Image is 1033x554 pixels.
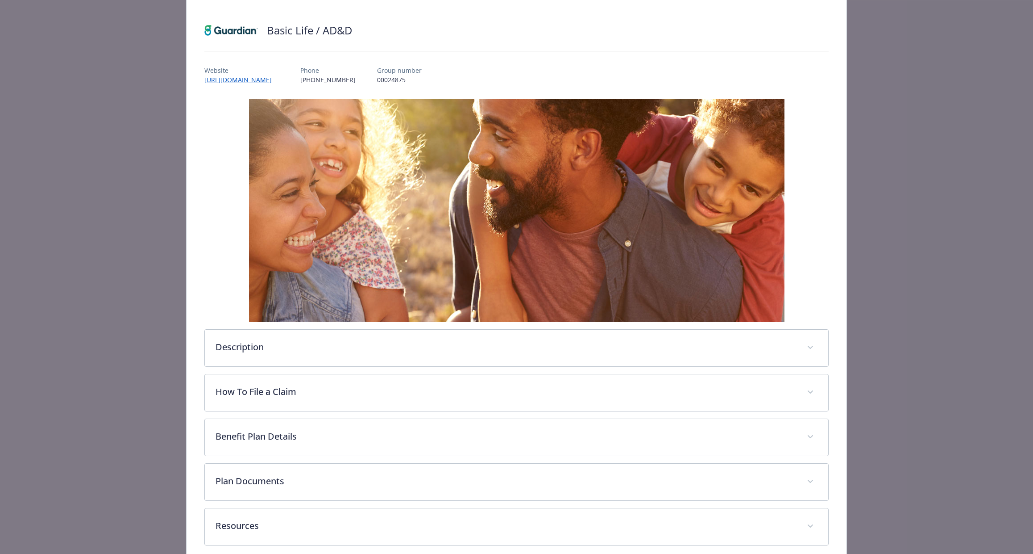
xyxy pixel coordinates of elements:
[216,430,797,443] p: Benefit Plan Details
[216,474,797,488] p: Plan Documents
[216,385,797,399] p: How To File a Claim
[377,66,422,75] p: Group number
[267,23,352,38] h2: Basic Life / AD&D
[216,519,797,533] p: Resources
[300,75,356,84] p: [PHONE_NUMBER]
[205,374,829,411] div: How To File a Claim
[204,76,279,84] a: [URL][DOMAIN_NAME]
[205,464,829,500] div: Plan Documents
[204,17,258,44] img: Guardian
[205,508,829,545] div: Resources
[204,66,279,75] p: Website
[216,340,797,354] p: Description
[205,330,829,366] div: Description
[205,419,829,456] div: Benefit Plan Details
[377,75,422,84] p: 00024875
[249,99,784,322] img: banner
[300,66,356,75] p: Phone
